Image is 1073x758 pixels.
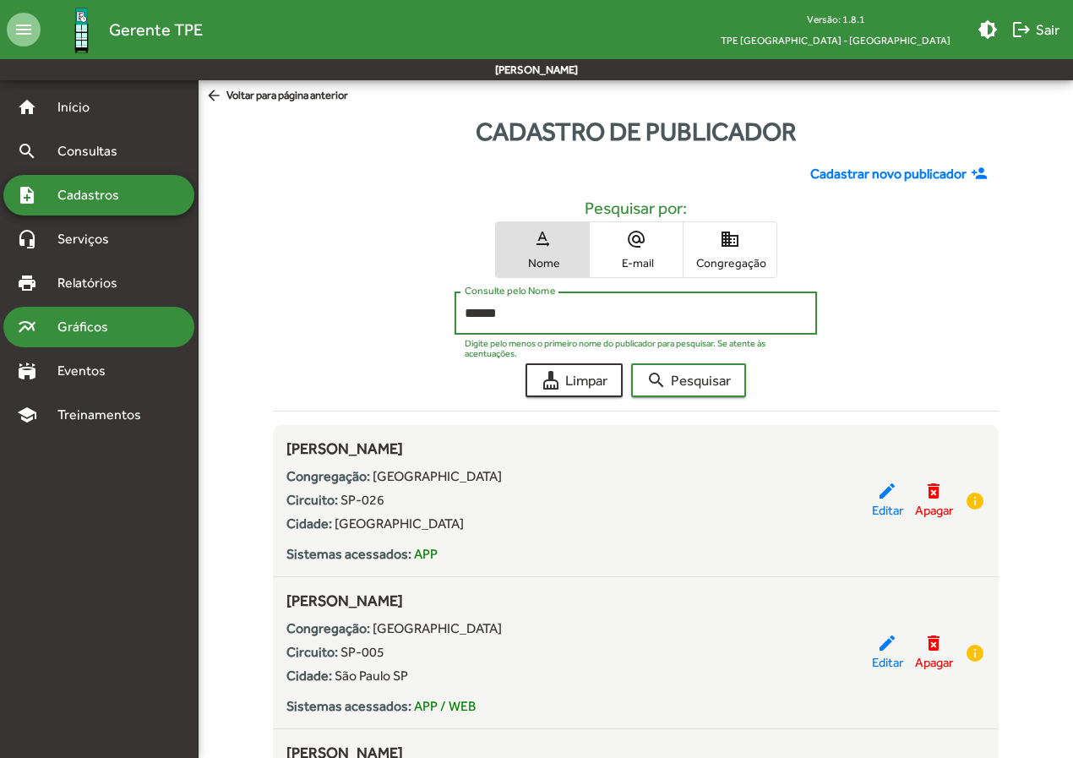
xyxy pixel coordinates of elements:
[496,222,589,277] button: Nome
[199,112,1073,150] div: Cadastro de publicador
[286,198,985,218] h5: Pesquisar por:
[414,546,438,562] span: APP
[340,644,384,660] span: SP-005
[17,229,37,249] mat-icon: headset_mic
[17,405,37,425] mat-icon: school
[810,164,967,184] span: Cadastrar novo publicador
[47,273,139,293] span: Relatórios
[872,501,903,521] span: Editar
[335,515,464,532] span: [GEOGRAPHIC_DATA]
[373,468,502,484] span: [GEOGRAPHIC_DATA]
[720,229,740,249] mat-icon: domain
[541,370,561,390] mat-icon: cleaning_services
[47,97,114,117] span: Início
[17,361,37,381] mat-icon: stadium
[47,361,128,381] span: Eventos
[541,365,607,395] span: Limpar
[707,8,964,30] div: Versão: 1.8.1
[340,492,384,508] span: SP-026
[465,338,797,359] mat-hint: Digite pelo menos o primeiro nome do publicador para pesquisar. Se atente às acentuações.
[526,363,623,397] button: Limpar
[205,87,348,106] span: Voltar para página anterior
[684,222,776,277] button: Congregação
[286,620,370,636] strong: Congregação:
[646,370,667,390] mat-icon: search
[500,255,585,270] span: Nome
[1011,14,1059,45] span: Sair
[286,468,370,484] strong: Congregação:
[47,141,139,161] span: Consultas
[1011,19,1032,40] mat-icon: logout
[923,633,944,653] mat-icon: delete_forever
[286,698,411,714] strong: Sistemas acessados:
[414,698,476,714] span: APP / WEB
[971,165,992,183] mat-icon: person_add
[626,229,646,249] mat-icon: alternate_email
[1005,14,1066,45] button: Sair
[286,515,332,532] strong: Cidade:
[707,30,964,51] span: TPE [GEOGRAPHIC_DATA] - [GEOGRAPHIC_DATA]
[923,481,944,501] mat-icon: delete_forever
[286,439,403,457] span: [PERSON_NAME]
[590,222,683,277] button: E-mail
[978,19,998,40] mat-icon: brightness_medium
[205,87,226,106] mat-icon: arrow_back
[17,97,37,117] mat-icon: home
[688,255,772,270] span: Congregação
[41,3,203,57] a: Gerente TPE
[47,317,131,337] span: Gráficos
[17,141,37,161] mat-icon: search
[965,643,985,663] mat-icon: info
[17,185,37,205] mat-icon: note_add
[594,255,678,270] span: E-mail
[286,592,403,609] span: [PERSON_NAME]
[286,492,338,508] strong: Circuito:
[17,317,37,337] mat-icon: multiline_chart
[631,363,746,397] button: Pesquisar
[109,16,203,43] span: Gerente TPE
[872,653,903,673] span: Editar
[335,668,408,684] span: São Paulo SP
[47,229,132,249] span: Serviços
[54,3,109,57] img: Logo
[965,491,985,511] mat-icon: info
[286,546,411,562] strong: Sistemas acessados:
[915,653,953,673] span: Apagar
[532,229,553,249] mat-icon: text_rotation_none
[373,620,502,636] span: [GEOGRAPHIC_DATA]
[286,644,338,660] strong: Circuito:
[286,668,332,684] strong: Cidade:
[877,481,897,501] mat-icon: edit
[7,13,41,46] mat-icon: menu
[915,501,953,521] span: Apagar
[47,185,141,205] span: Cadastros
[877,633,897,653] mat-icon: edit
[17,273,37,293] mat-icon: print
[646,365,731,395] span: Pesquisar
[47,405,161,425] span: Treinamentos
